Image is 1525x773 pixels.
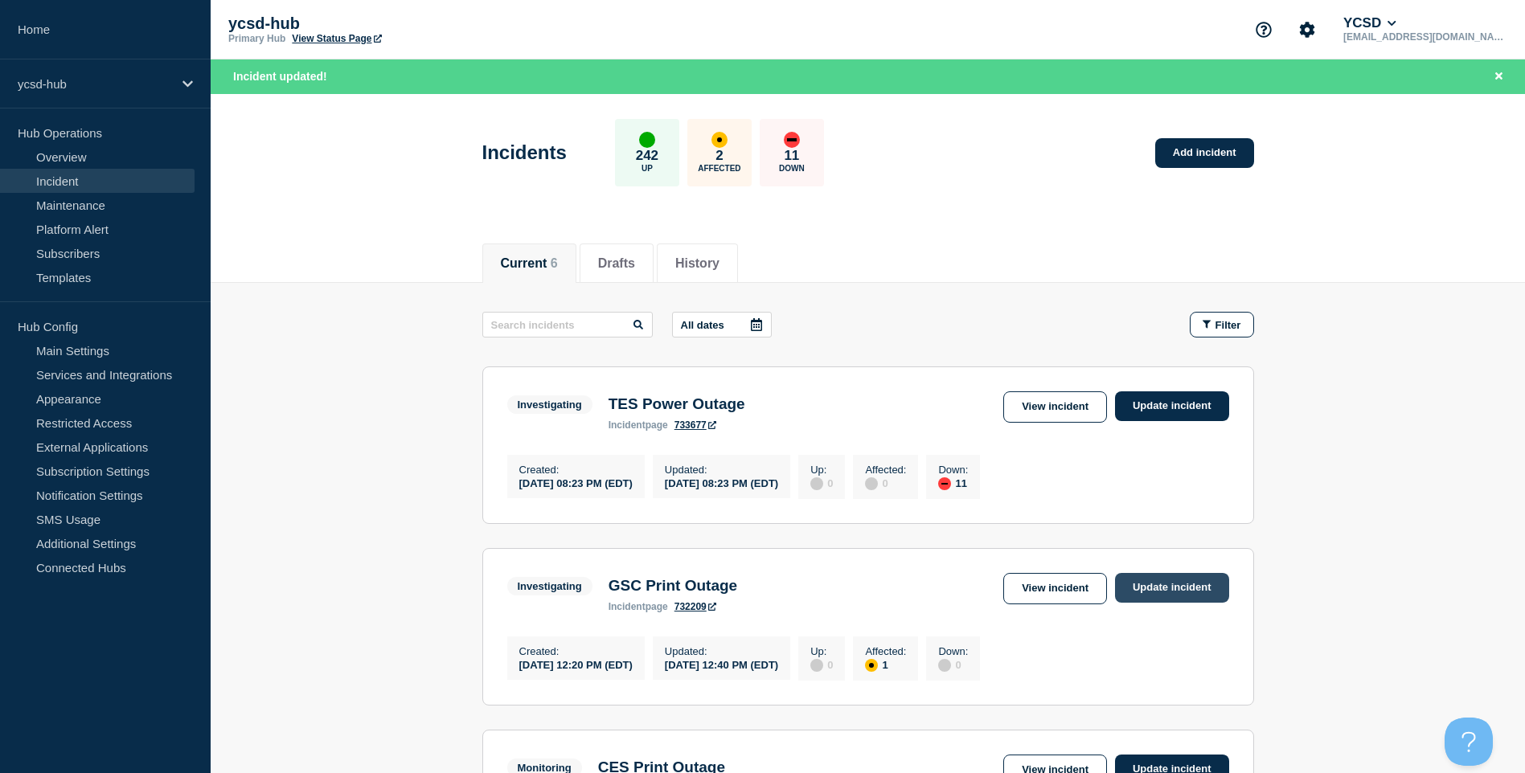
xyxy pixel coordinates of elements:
p: 11 [784,148,799,164]
span: Filter [1215,319,1241,331]
div: affected [711,132,728,148]
a: View incident [1003,391,1107,423]
div: disabled [810,659,823,672]
div: 0 [810,657,833,672]
button: History [675,256,719,271]
p: ycsd-hub [228,14,550,33]
p: All dates [681,319,724,331]
span: incident [609,419,646,431]
p: page [609,419,668,431]
p: Affected : [865,645,906,657]
iframe: Help Scout Beacon - Open [1445,718,1493,766]
button: Support [1247,13,1281,47]
p: Up [642,164,653,173]
div: [DATE] 12:40 PM (EDT) [665,657,778,671]
div: 0 [938,657,968,672]
span: 6 [551,256,558,270]
span: Investigating [507,395,592,414]
h3: GSC Print Outage [609,577,737,595]
p: Affected [698,164,740,173]
p: page [609,601,668,612]
p: Up : [810,645,833,657]
button: Close banner [1489,67,1509,86]
p: Primary Hub [228,33,285,44]
p: Created : [519,464,633,476]
div: 0 [810,476,833,490]
p: 2 [715,148,723,164]
div: [DATE] 08:23 PM (EDT) [519,476,633,489]
div: up [639,132,655,148]
p: Down : [938,464,968,476]
div: [DATE] 12:20 PM (EDT) [519,657,633,671]
p: ycsd-hub [18,77,172,91]
p: Down : [938,645,968,657]
p: Down [779,164,805,173]
a: View incident [1003,573,1107,604]
span: Investigating [507,577,592,595]
input: Search incidents [482,312,653,337]
button: YCSD [1340,15,1400,31]
p: Up : [810,464,833,476]
div: down [938,477,951,490]
a: 733677 [674,419,716,431]
a: Update incident [1115,391,1229,421]
p: Updated : [665,645,778,657]
p: 242 [636,148,658,164]
div: 1 [865,657,906,672]
p: Created : [519,645,633,657]
h1: Incidents [482,141,567,164]
div: [DATE] 08:23 PM (EDT) [665,476,778,489]
div: disabled [938,659,951,672]
a: Add incident [1155,138,1254,168]
h3: TES Power Outage [609,395,745,413]
button: Current 6 [501,256,558,271]
span: Incident updated! [233,70,327,83]
div: disabled [810,477,823,490]
a: View Status Page [292,33,381,44]
span: incident [609,601,646,612]
button: Account settings [1290,13,1324,47]
a: 732209 [674,601,716,612]
div: 0 [865,476,906,490]
div: 11 [938,476,968,490]
div: disabled [865,477,878,490]
div: affected [865,659,878,672]
button: Filter [1190,312,1254,337]
p: [EMAIL_ADDRESS][DOMAIN_NAME] [1340,31,1507,43]
p: Affected : [865,464,906,476]
button: Drafts [598,256,635,271]
a: Update incident [1115,573,1229,603]
button: All dates [672,312,772,337]
p: Updated : [665,464,778,476]
div: down [784,132,800,148]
